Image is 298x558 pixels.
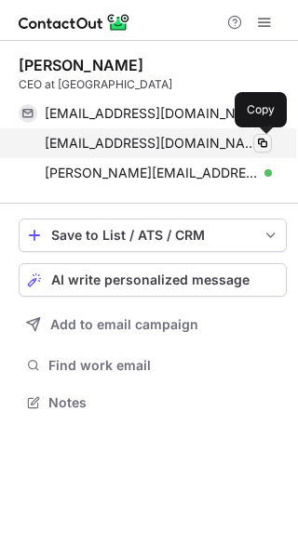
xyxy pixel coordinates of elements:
[45,165,258,181] span: [PERSON_NAME][EMAIL_ADDRESS][DOMAIN_NAME]
[19,308,287,341] button: Add to email campaign
[19,56,143,74] div: [PERSON_NAME]
[48,357,279,374] span: Find work email
[19,390,287,416] button: Notes
[45,105,258,122] span: [EMAIL_ADDRESS][DOMAIN_NAME]
[45,135,258,152] span: [EMAIL_ADDRESS][DOMAIN_NAME]
[19,219,287,252] button: save-profile-one-click
[48,394,279,411] span: Notes
[19,76,287,93] div: CEO at [GEOGRAPHIC_DATA]
[51,228,254,243] div: Save to List / ATS / CRM
[19,263,287,297] button: AI write personalized message
[50,317,198,332] span: Add to email campaign
[19,11,130,33] img: ContactOut v5.3.10
[19,352,287,379] button: Find work email
[51,272,250,287] span: AI write personalized message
